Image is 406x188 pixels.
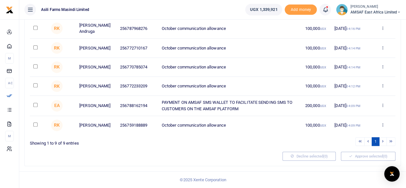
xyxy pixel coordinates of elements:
td: 100,000 [301,19,331,39]
span: AMSAF East Africa Limited [350,9,401,15]
td: [DATE] [331,116,370,135]
small: 04:12 PM [346,85,360,88]
td: 100,000 [301,39,331,58]
td: PAYMENT ON AMSAF SMS WALLET TO FACILITATE SENDING SMS TO CUSTOMERS ON THE AMSAF PLATFORM [158,96,302,116]
td: [DATE] [331,58,370,77]
small: UGX [320,47,326,50]
td: [DATE] [331,19,370,39]
div: Showing 1 to 9 of 9 entries [30,137,210,147]
td: [PERSON_NAME] [76,77,117,96]
td: October communication allowance [158,58,302,77]
td: [DATE] [331,39,370,58]
small: UGX [320,104,326,108]
td: 256787968276 [117,19,158,39]
small: 04:14 PM [346,66,360,69]
td: [PERSON_NAME] Andruga [76,19,117,39]
span: UGX 1,339,921 [250,6,277,13]
li: Wallet ballance [243,4,285,15]
td: 100,000 [301,116,331,135]
span: Emilly Ainembabazi [51,100,63,112]
span: Rita Karungi [51,42,63,54]
td: October communication allowance [158,19,302,39]
td: 100,000 [301,58,331,77]
small: UGX [320,124,326,127]
small: 04:09 PM [346,104,360,108]
small: UGX [320,66,326,69]
td: [DATE] [331,96,370,116]
li: Ac [5,78,14,88]
td: [PERSON_NAME] [76,58,117,77]
td: 256788162194 [117,96,158,116]
td: October communication allowance [158,39,302,58]
small: 04:14 PM [346,47,360,50]
small: UGX [320,27,326,31]
a: UGX 1,339,921 [245,4,282,15]
span: Rita Karungi [51,120,63,131]
img: profile-user [336,4,348,15]
small: UGX [320,85,326,88]
td: 200,000 [301,96,331,116]
td: 100,000 [301,77,331,96]
small: 04:16 PM [346,27,360,31]
span: Add money [285,4,317,15]
img: logo-small [6,6,13,14]
a: logo-small logo-large logo-large [6,7,13,12]
td: [PERSON_NAME] [76,116,117,135]
li: M [5,131,14,141]
td: 256772233209 [117,77,158,96]
li: Toup your wallet [285,4,317,15]
small: 04:09 PM [346,124,360,127]
a: profile-user [PERSON_NAME] AMSAF East Africa Limited [336,4,401,15]
span: Rita Karungi [51,61,63,73]
li: M [5,53,14,64]
span: Asili Farms Masindi Limited [39,7,92,13]
td: [DATE] [331,77,370,96]
td: 256770785074 [117,58,158,77]
small: [PERSON_NAME] [350,4,401,10]
span: Rita Karungi [51,80,63,92]
td: October communication allowance [158,116,302,135]
td: [PERSON_NAME] [76,96,117,116]
a: 1 [372,137,379,146]
td: October communication allowance [158,77,302,96]
td: 256772710167 [117,39,158,58]
td: [PERSON_NAME] [76,39,117,58]
div: Open Intercom Messenger [384,166,400,182]
td: 256759188889 [117,116,158,135]
a: Add money [285,7,317,12]
span: Rita Karungi [51,22,63,34]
